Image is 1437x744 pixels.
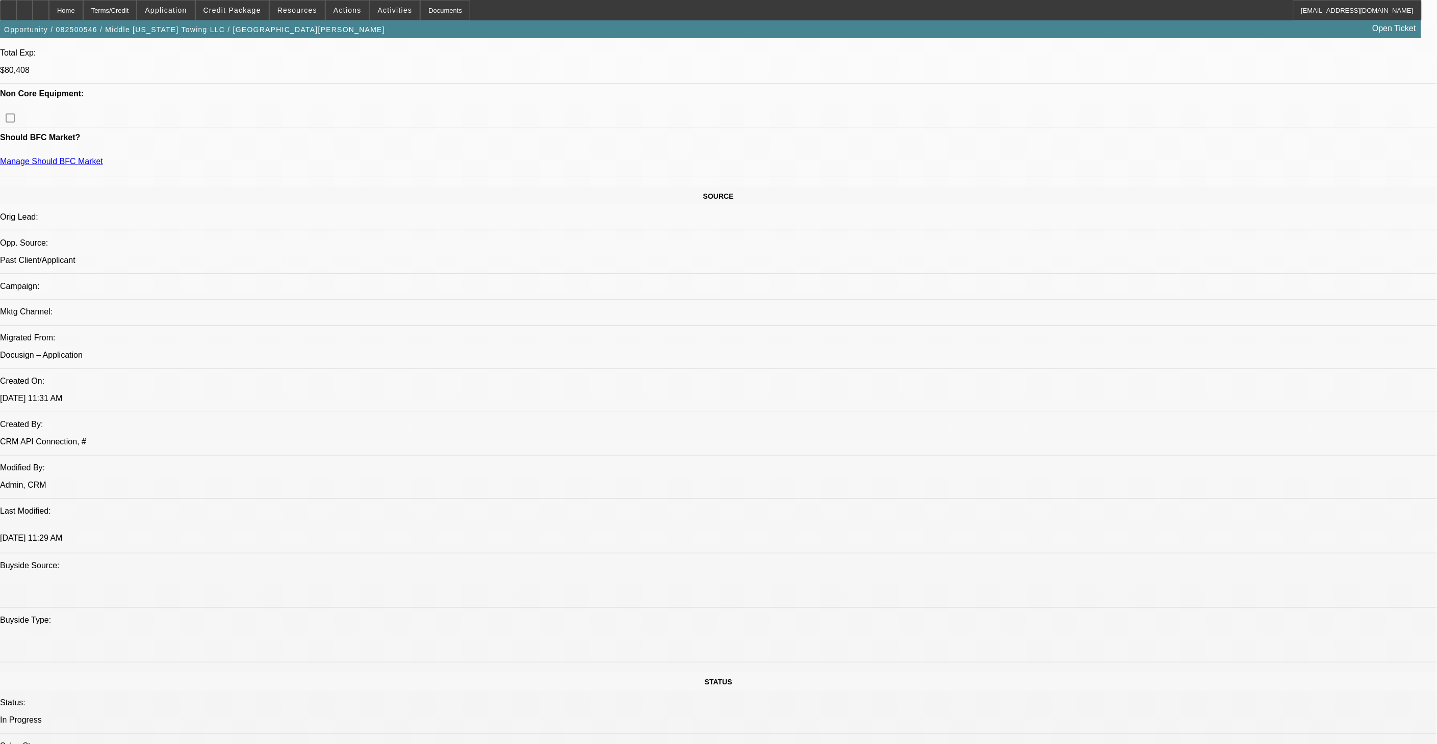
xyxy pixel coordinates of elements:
a: Open Ticket [1369,20,1420,37]
span: Activities [378,6,413,14]
span: Application [145,6,187,14]
span: STATUS [705,678,732,686]
span: Credit Package [203,6,261,14]
span: Opportunity / 082500546 / Middle [US_STATE] Towing LLC / [GEOGRAPHIC_DATA][PERSON_NAME] [4,25,385,34]
span: SOURCE [703,192,734,200]
button: Credit Package [196,1,269,20]
button: Resources [270,1,325,20]
button: Activities [370,1,420,20]
span: Actions [333,6,362,14]
button: Application [137,1,194,20]
span: Resources [277,6,317,14]
button: Actions [326,1,369,20]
